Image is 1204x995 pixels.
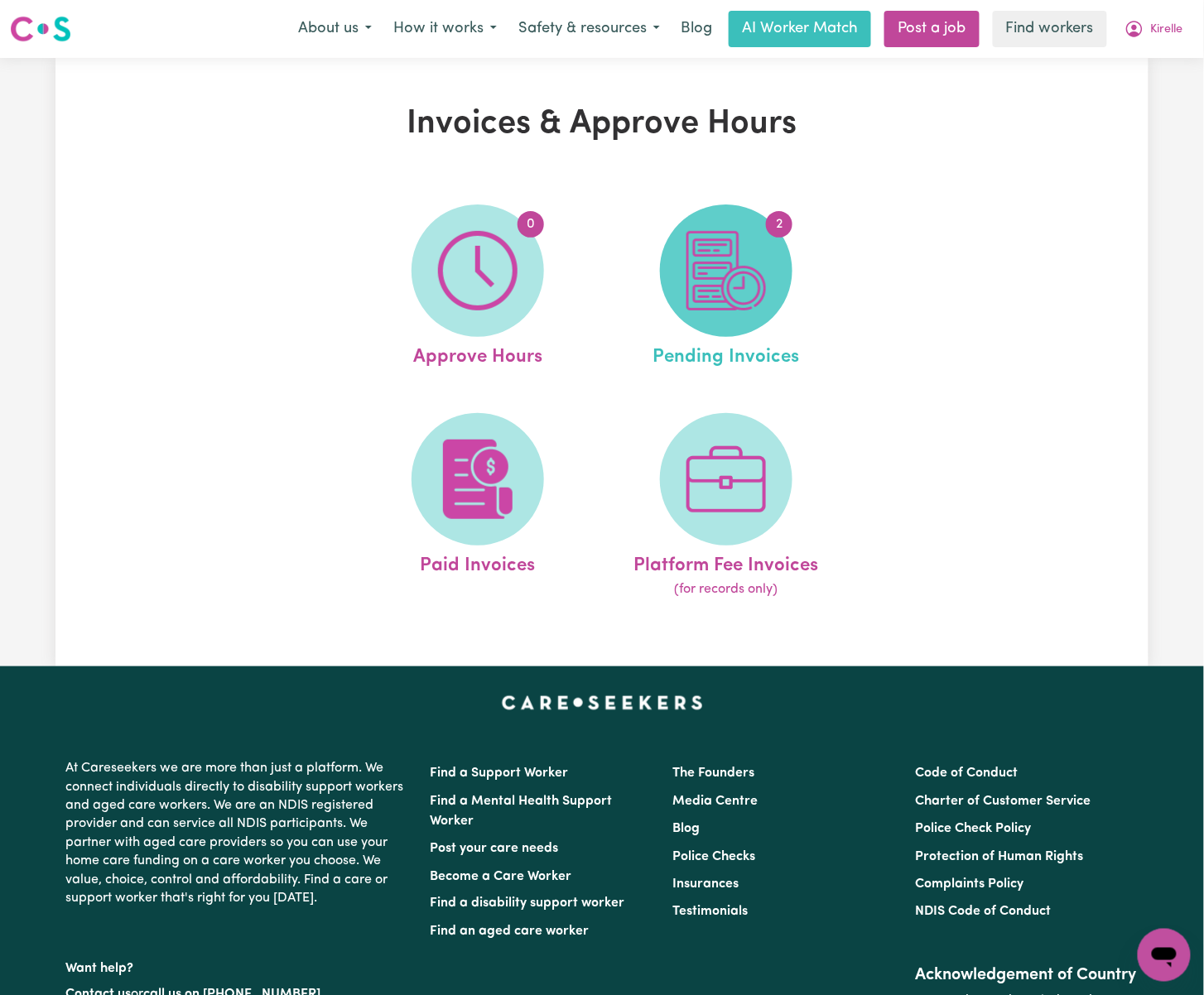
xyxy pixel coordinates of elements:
[729,11,871,47] a: AI Worker Match
[65,954,410,978] p: Want help?
[359,413,597,600] a: Paid Invoices
[10,14,71,44] img: Careseekers logo
[916,822,1032,835] a: Police Check Policy
[430,795,612,828] a: Find a Mental Health Support Worker
[916,877,1024,891] a: Complaints Policy
[916,906,1052,919] a: NDIS Code of Conduct
[1138,929,1191,982] iframe: Button to launch messaging window
[1114,12,1194,46] button: My Account
[287,12,383,46] button: About us
[413,337,542,372] span: Approve Hours
[430,925,589,939] a: Find an aged care worker
[420,546,535,580] span: Paid Invoices
[766,211,792,238] span: 2
[916,966,1139,986] h2: Acknowledgement of Country
[65,752,410,914] p: At Careseekers we are more than just a platform. We connect individuals directly to disability su...
[518,211,544,238] span: 0
[383,12,508,46] button: How it works
[672,850,755,863] a: Police Checks
[674,579,778,599] span: (for records only)
[671,11,722,47] a: Blog
[430,767,568,780] a: Find a Support Worker
[672,822,700,835] a: Blog
[672,767,754,780] a: The Founders
[993,11,1107,47] a: Find workers
[10,10,71,48] a: Careseekers logo
[508,12,671,46] button: Safety & resources
[916,850,1084,863] a: Protection of Human Rights
[672,877,739,891] a: Insurances
[653,337,799,372] span: Pending Invoices
[502,696,703,709] a: Careseekers home page
[916,767,1019,780] a: Code of Conduct
[672,795,758,808] a: Media Centre
[916,795,1091,808] a: Charter of Customer Service
[884,11,980,47] a: Post a job
[672,906,748,919] a: Testimonials
[430,870,571,883] a: Become a Care Worker
[248,104,956,144] h1: Invoices & Approve Hours
[1151,21,1183,39] span: Kirelle
[359,204,597,372] a: Approve Hours
[633,546,818,580] span: Platform Fee Invoices
[607,413,845,600] a: Platform Fee Invoices(for records only)
[430,842,558,855] a: Post your care needs
[607,204,845,372] a: Pending Invoices
[430,897,624,911] a: Find a disability support worker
